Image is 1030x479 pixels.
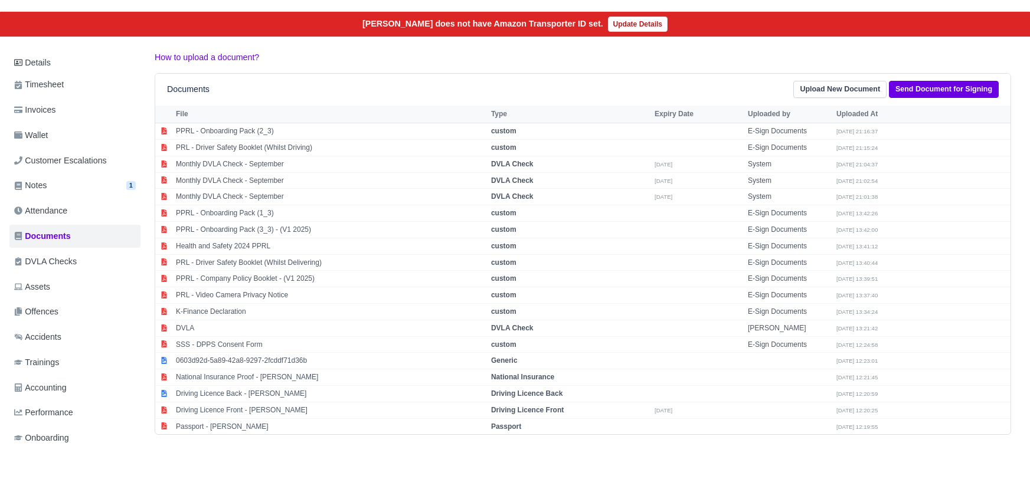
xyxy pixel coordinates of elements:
[9,52,140,74] a: Details
[836,260,878,266] small: [DATE] 13:40:44
[836,193,878,200] small: [DATE] 21:01:38
[9,250,140,273] a: DVLA Checks
[14,280,50,294] span: Assets
[491,389,563,398] strong: Driving Licence Back
[173,205,488,222] td: PPRL - Onboarding Pack (1_3)
[167,84,210,94] h6: Documents
[491,324,534,332] strong: DVLA Check
[836,292,878,298] small: [DATE] 13:37:40
[491,258,516,267] strong: custom
[173,353,488,369] td: 0603d92d-5a89-42a8-9297-2fcddf71d36b
[745,172,833,189] td: System
[173,254,488,271] td: PRL - Driver Safety Booklet (Whilst Delivering)
[14,305,58,319] span: Offences
[491,422,521,431] strong: Passport
[833,106,922,123] th: Uploaded At
[745,304,833,320] td: E-Sign Documents
[745,222,833,238] td: E-Sign Documents
[491,160,534,168] strong: DVLA Check
[14,330,61,344] span: Accidents
[836,178,878,184] small: [DATE] 21:02:54
[836,357,878,364] small: [DATE] 12:23:01
[491,192,534,201] strong: DVLA Check
[836,128,878,134] small: [DATE] 21:16:37
[836,407,878,414] small: [DATE] 12:20:25
[655,161,672,168] small: [DATE]
[836,227,878,233] small: [DATE] 13:42:00
[14,255,77,268] span: DVLA Checks
[491,307,516,316] strong: custom
[9,149,140,172] a: Customer Escalations
[9,174,140,197] a: Notes 1
[173,418,488,434] td: Passport - [PERSON_NAME]
[745,320,833,336] td: [PERSON_NAME]
[14,103,55,117] span: Invoices
[173,106,488,123] th: File
[9,401,140,424] a: Performance
[173,386,488,402] td: Driving Licence Back - [PERSON_NAME]
[491,242,516,250] strong: custom
[126,181,136,190] span: 1
[9,376,140,399] a: Accounting
[836,210,878,216] small: [DATE] 13:42:26
[14,179,47,192] span: Notes
[836,424,878,430] small: [DATE] 12:19:55
[9,99,140,122] a: Invoices
[9,275,140,298] a: Assets
[14,229,71,243] span: Documents
[608,17,668,32] a: Update Details
[745,271,833,287] td: E-Sign Documents
[793,81,887,98] a: Upload New Document
[14,154,107,168] span: Customer Escalations
[491,356,518,365] strong: Generic
[173,140,488,156] td: PRL - Driver Safety Booklet (Whilst Driving)
[491,340,516,349] strong: custom
[14,406,73,419] span: Performance
[745,189,833,205] td: System
[173,336,488,353] td: SSS - DPPS Consent Form
[491,406,564,414] strong: Driving Licence Front
[173,238,488,254] td: Health and Safety 2024 PPRL
[9,326,140,349] a: Accidents
[9,300,140,323] a: Offences
[9,73,140,96] a: Timesheet
[173,402,488,418] td: Driving Licence Front - [PERSON_NAME]
[173,320,488,336] td: DVLA
[745,106,833,123] th: Uploaded by
[836,243,878,250] small: [DATE] 13:41:12
[889,81,999,98] a: Send Document for Signing
[745,336,833,353] td: E-Sign Documents
[14,204,67,218] span: Attendance
[173,222,488,238] td: PPRL - Onboarding Pack (3_3) - (V1 2025)
[836,145,878,151] small: [DATE] 21:15:24
[491,127,516,135] strong: custom
[971,422,1030,479] iframe: Chat Widget
[9,225,140,248] a: Documents
[836,275,878,282] small: [DATE] 13:39:51
[14,381,67,395] span: Accounting
[491,143,516,152] strong: custom
[14,129,48,142] span: Wallet
[745,123,833,140] td: E-Sign Documents
[155,53,259,62] a: How to upload a document?
[491,209,516,217] strong: custom
[836,374,878,380] small: [DATE] 12:21:45
[173,271,488,287] td: PPRL - Company Policy Booklet - (V1 2025)
[836,391,878,397] small: [DATE] 12:20:59
[173,304,488,320] td: K-Finance Declaration
[836,161,878,168] small: [DATE] 21:04:37
[173,156,488,172] td: Monthly DVLA Check - September
[745,254,833,271] td: E-Sign Documents
[9,351,140,374] a: Trainings
[745,140,833,156] td: E-Sign Documents
[14,431,69,445] span: Onboarding
[9,124,140,147] a: Wallet
[173,287,488,304] td: PRL - Video Camera Privacy Notice
[491,176,534,185] strong: DVLA Check
[745,238,833,254] td: E-Sign Documents
[9,426,140,450] a: Onboarding
[9,199,140,222] a: Attendance
[745,205,833,222] td: E-Sign Documents
[655,407,672,414] small: [DATE]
